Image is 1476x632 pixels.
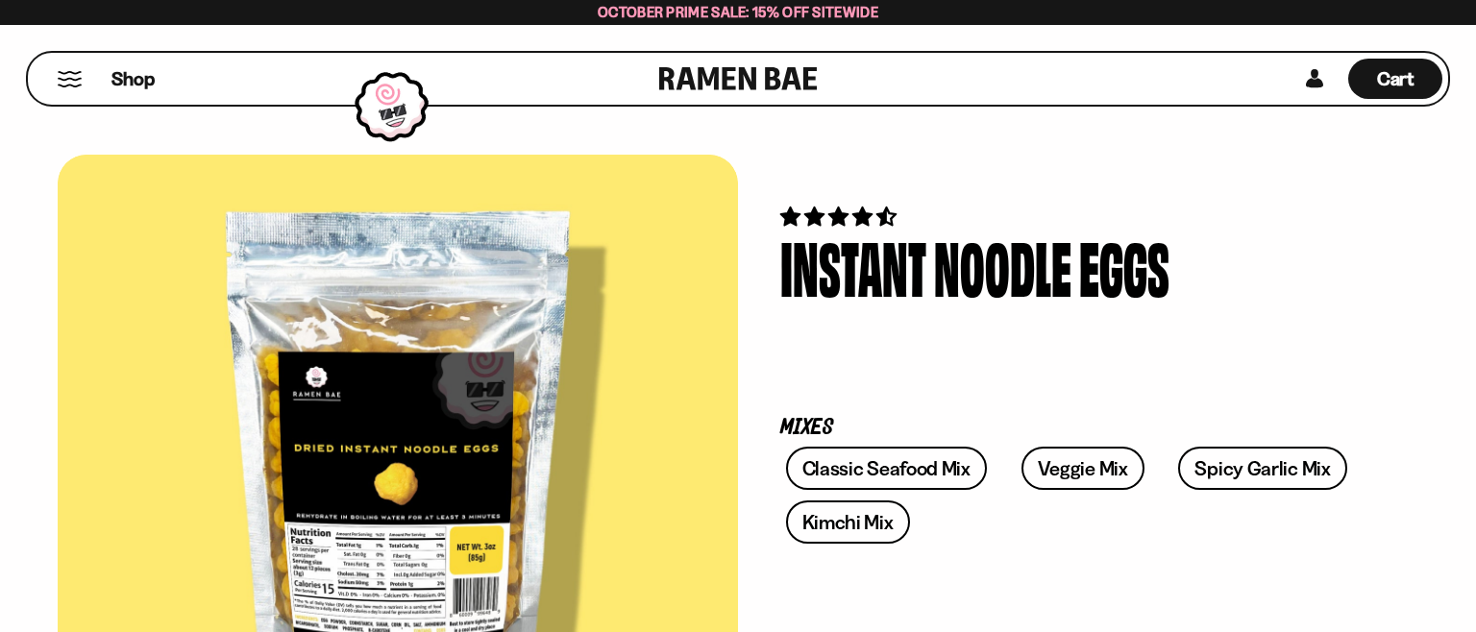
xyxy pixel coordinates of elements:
[1178,447,1346,490] a: Spicy Garlic Mix
[786,500,910,544] a: Kimchi Mix
[1348,53,1442,105] div: Cart
[934,231,1071,303] div: Noodle
[57,71,83,87] button: Mobile Menu Trigger
[780,205,900,229] span: 4.71 stars
[111,66,155,92] span: Shop
[786,447,987,490] a: Classic Seafood Mix
[1079,231,1169,303] div: Eggs
[780,419,1376,437] p: Mixes
[1377,67,1414,90] span: Cart
[780,231,926,303] div: Instant
[111,59,155,99] a: Shop
[598,3,878,21] span: October Prime Sale: 15% off Sitewide
[1021,447,1144,490] a: Veggie Mix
